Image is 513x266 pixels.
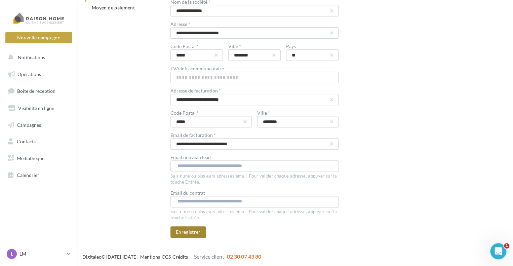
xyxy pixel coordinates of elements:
[18,105,54,111] span: Visibilité en ligne
[172,254,188,260] a: Crédits
[18,54,45,60] span: Notifications
[170,66,339,71] div: TVA Intracommunautaire
[4,84,73,98] a: Boîte de réception
[170,191,339,195] div: Email du contrat
[5,32,72,43] button: Nouvelle campagne
[4,168,73,182] a: Calendrier
[140,254,160,260] a: Mentions
[17,155,44,161] span: Médiathèque
[4,135,73,149] a: Contacts
[17,88,55,94] span: Boîte de réception
[17,71,41,77] span: Opérations
[170,88,339,93] div: Adresse de facturation *
[227,253,261,260] span: 02 30 07 43 80
[286,44,339,49] div: Pays
[4,101,73,115] a: Visibilité en ligne
[4,151,73,165] a: Médiathèque
[4,118,73,132] a: Campagnes
[194,253,224,260] span: Service client
[4,67,73,81] a: Opérations
[19,251,64,257] p: LM
[82,254,102,260] a: Digitaleo
[17,122,41,127] span: Campagnes
[92,5,135,10] span: Moyen de paiement
[228,44,281,49] div: Ville *
[11,251,13,257] span: L
[257,111,339,115] div: Ville *
[170,44,223,49] div: Code Postal *
[504,243,509,249] span: 1
[170,226,206,238] button: Enregistrer
[5,248,72,260] a: L LM
[170,155,339,160] div: Email nouveau lead
[17,172,39,178] span: Calendrier
[170,207,339,221] div: Saisir une ou plusieurs adresses email. Pour valider chaque adresse, appuyer sur la touche Entrée.
[82,254,261,260] span: © [DATE]-[DATE] - - -
[490,243,506,259] iframe: Intercom live chat
[170,133,339,138] div: Email de facturation *
[170,172,339,185] div: Saisir une ou plusieurs adresses email. Pour valider chaque adresse, appuyer sur la touche Entrée.
[170,22,339,27] div: Adresse *
[170,111,252,115] div: Code Postal *
[17,139,36,144] span: Contacts
[162,254,171,260] a: CGS
[4,50,71,65] button: Notifications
